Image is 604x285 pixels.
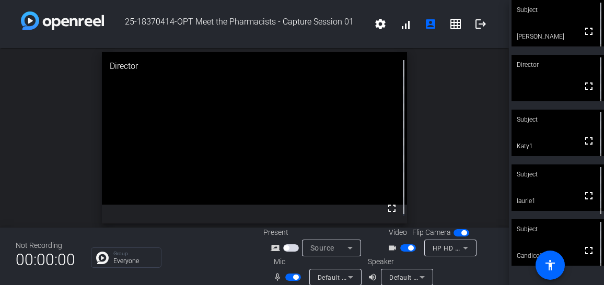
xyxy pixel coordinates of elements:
span: Flip Camera [412,227,451,238]
mat-icon: fullscreen [583,80,595,92]
img: white-gradient.svg [21,11,104,30]
div: Speaker [368,256,431,267]
mat-icon: account_box [424,18,437,30]
mat-icon: fullscreen [583,25,595,38]
mat-icon: fullscreen [583,135,595,147]
div: Director [102,52,407,80]
p: Everyone [113,258,156,264]
div: Subject [512,219,604,239]
span: Source [310,244,334,252]
mat-icon: settings [374,18,387,30]
mat-icon: logout [474,18,487,30]
div: Director [512,55,604,75]
span: Video [389,227,407,238]
mat-icon: fullscreen [386,202,398,215]
mat-icon: mic_none [273,271,285,283]
mat-icon: accessibility [544,259,556,271]
span: Default - Microphone Array (Intel® Smart Sound Technology for Digital Microphones) [318,273,577,281]
span: HP HD Camera (30c9:000f) [433,244,517,252]
mat-icon: volume_up [368,271,380,283]
button: signal_cellular_alt [393,11,418,37]
mat-icon: screen_share_outline [271,242,283,254]
mat-icon: videocam_outline [388,242,400,254]
p: Group [113,251,156,256]
div: Not Recording [16,240,75,251]
span: 00:00:00 [16,247,75,272]
mat-icon: fullscreen [583,189,595,202]
div: Subject [512,164,604,184]
mat-icon: grid_on [449,18,462,30]
div: Subject [512,110,604,129]
div: Present [263,227,368,238]
span: Default - Speakers (Realtek(R) Audio) [389,273,502,281]
span: 25-18370414-OPT Meet the Pharmacists - Capture Session 01 [104,11,368,37]
div: Mic [263,256,368,267]
mat-icon: fullscreen [583,244,595,257]
img: Chat Icon [96,252,109,264]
